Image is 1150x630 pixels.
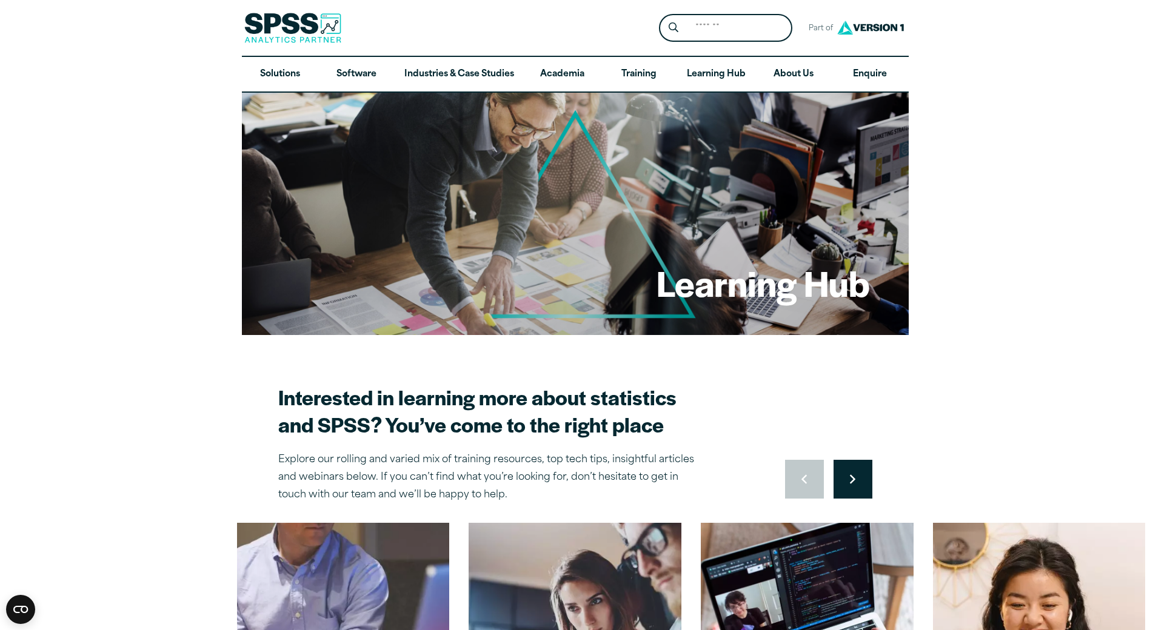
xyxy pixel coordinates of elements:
img: Version1 Logo [834,16,907,39]
a: Software [318,57,395,92]
img: SPSS Analytics Partner [244,13,341,43]
p: Explore our rolling and varied mix of training resources, top tech tips, insightful articles and ... [278,451,703,503]
span: Part of [802,20,834,38]
a: Enquire [832,57,908,92]
h2: Interested in learning more about statistics and SPSS? You’ve come to the right place [278,383,703,438]
h1: Learning Hub [657,259,870,307]
form: Site Header Search Form [659,14,792,42]
button: Search magnifying glass icon [662,17,684,39]
a: Academia [524,57,600,92]
a: Industries & Case Studies [395,57,524,92]
a: About Us [755,57,832,92]
button: Move to next slide [834,460,872,499]
a: Training [600,57,677,92]
nav: Desktop version of site main menu [242,57,909,92]
svg: Search magnifying glass icon [669,22,678,33]
svg: Right pointing chevron [850,474,855,484]
button: Open CMP widget [6,595,35,624]
a: Solutions [242,57,318,92]
a: Learning Hub [677,57,755,92]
